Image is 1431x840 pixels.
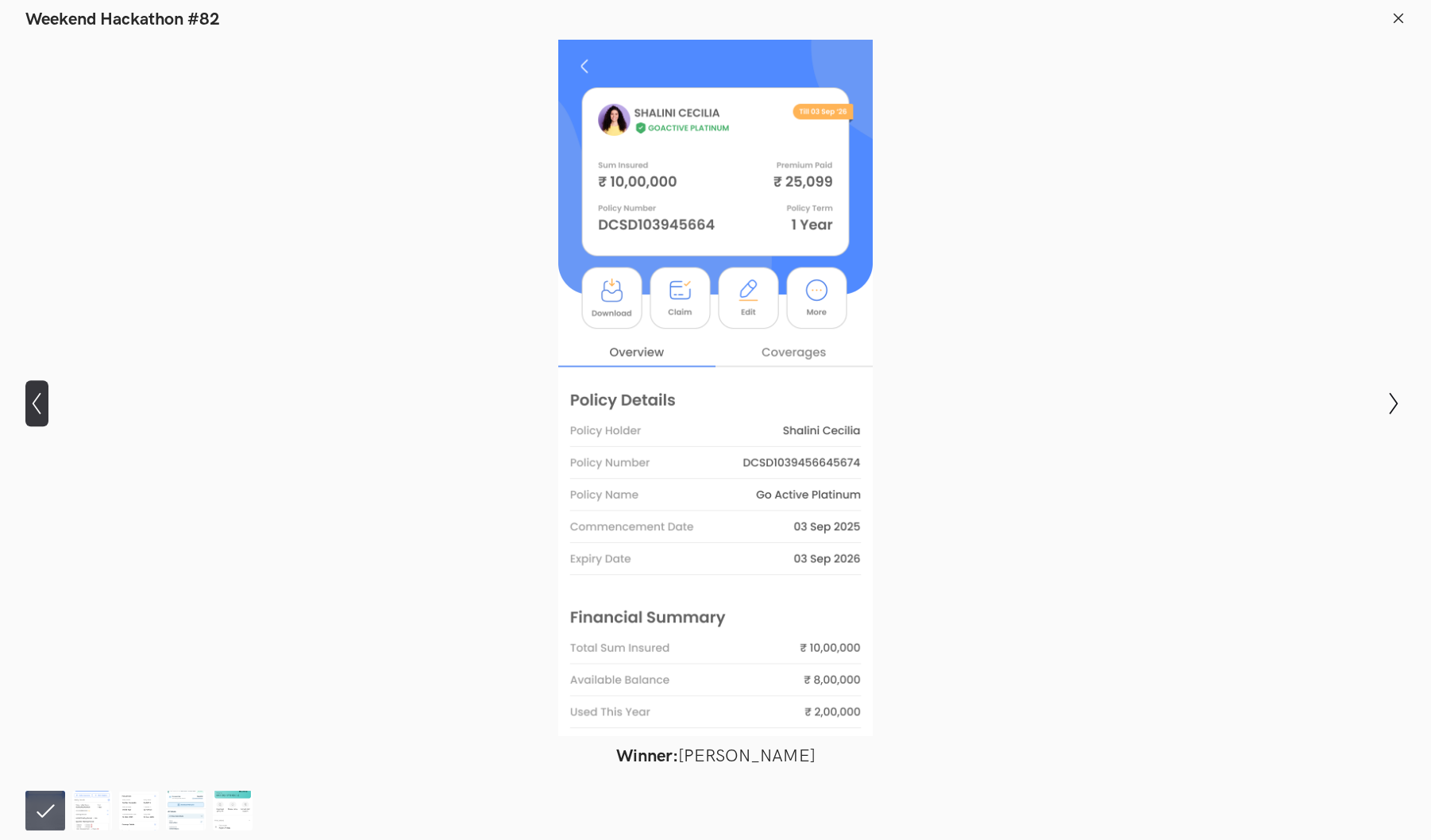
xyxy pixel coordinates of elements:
[239,746,1192,767] figcaption: [PERSON_NAME]
[616,746,678,767] strong: Winner:
[119,791,159,830] img: UX_Challenge.png
[72,791,112,830] img: NivBupa_Redesign-_Pranati_Tantravahi.png
[166,791,206,830] img: Srinivasan_Policy_detailssss.png
[213,791,253,830] img: Niva_Bupa_Redesign_-_Pulkit_Yadav.png
[25,10,220,30] h1: Weekend Hackathon #82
